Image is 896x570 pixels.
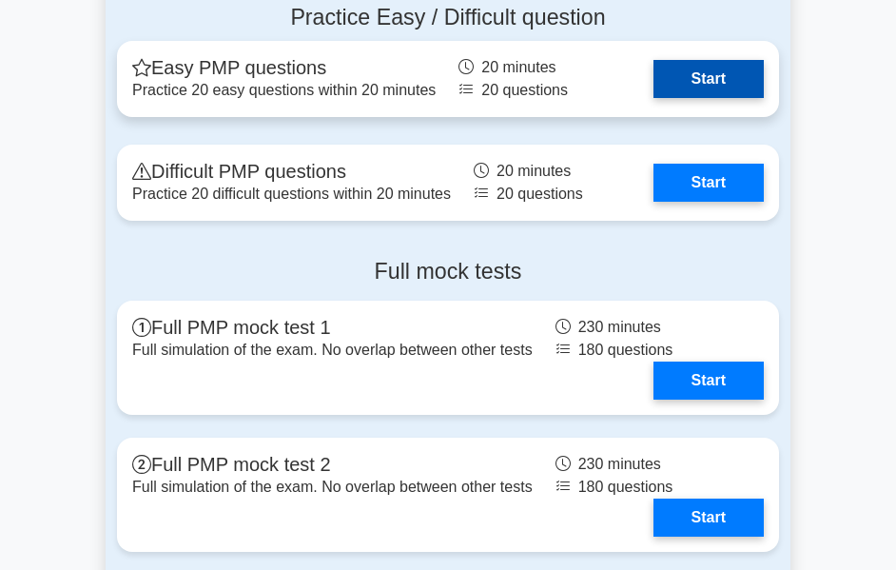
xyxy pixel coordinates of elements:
[117,5,779,31] h4: Practice Easy / Difficult question
[653,362,764,400] a: Start
[117,259,779,285] h4: Full mock tests
[653,164,764,202] a: Start
[653,60,764,98] a: Start
[653,499,764,537] a: Start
